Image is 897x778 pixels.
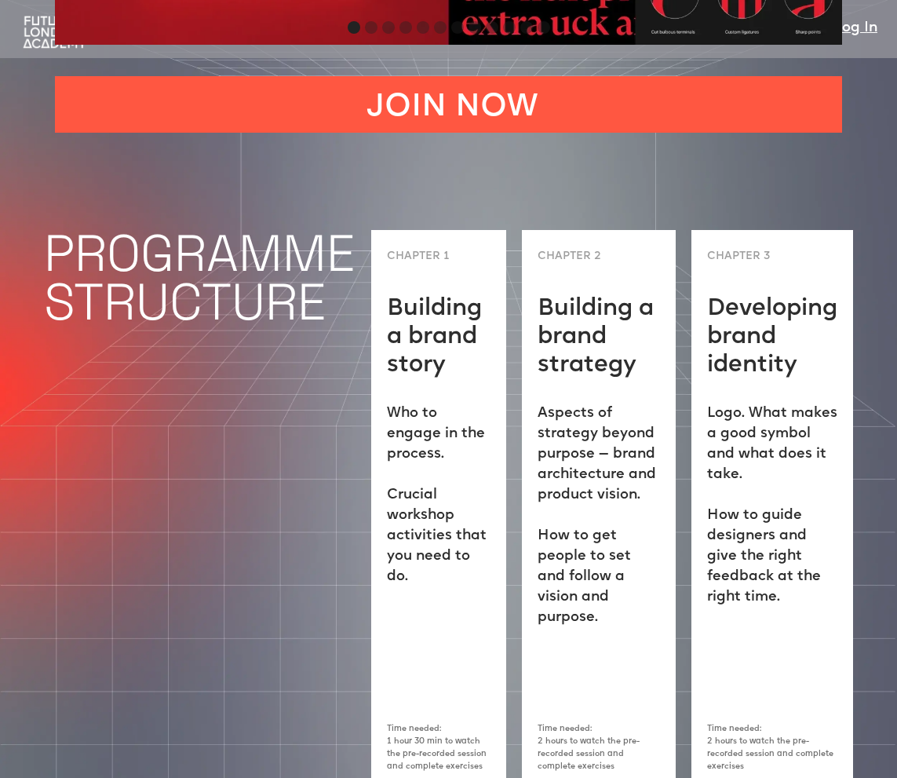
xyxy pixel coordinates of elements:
div: Show slide 4 of 12 [399,21,412,34]
div: Show slide 12 of 12 [538,21,550,34]
p: Time needed: 2 hours to watch the pre-recorded session and complete exercises [538,723,660,773]
h2: Building a brand story [387,295,490,380]
div: Show slide 8 of 12 [469,21,481,34]
h1: PROGRAMME STRUCTURE [44,229,356,327]
a: JOIN NOW [55,76,842,133]
a: Log In [834,17,877,39]
p: CHAPTER 3 [707,246,771,268]
div: Show slide 9 of 12 [486,21,498,34]
p: Who to engage in the process. ‍ Crucial workshop activities that you need to do. [387,404,490,587]
div: Show slide 3 of 12 [382,21,395,34]
div: Show slide 5 of 12 [417,21,429,34]
p: Time needed: 2 hours to watch the pre-recorded session and complete exercises [707,723,837,773]
div: Show slide 2 of 12 [365,21,377,34]
div: Show slide 10 of 12 [503,21,516,34]
h2: Developing brand identity [707,295,837,380]
p: CHAPTER 1 [387,246,449,268]
div: Show slide 6 of 12 [434,21,447,34]
h2: Building a brand strategy [538,295,660,380]
div: Show slide 1 of 12 [348,21,360,34]
p: CHAPTER 2 [538,246,601,268]
p: Aspects of strategy beyond purpose — brand architecture and product vision. ‍ How to get people t... [538,404,660,628]
p: Logo. What makes a good symbol and what does it take. How to guide designers and give the right f... [707,404,837,608]
div: Show slide 11 of 12 [520,21,533,34]
div: Show slide 7 of 12 [451,21,464,34]
p: Time needed: 1 hour 30 min to watch the pre-recorded session and complete exercises [387,723,490,773]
